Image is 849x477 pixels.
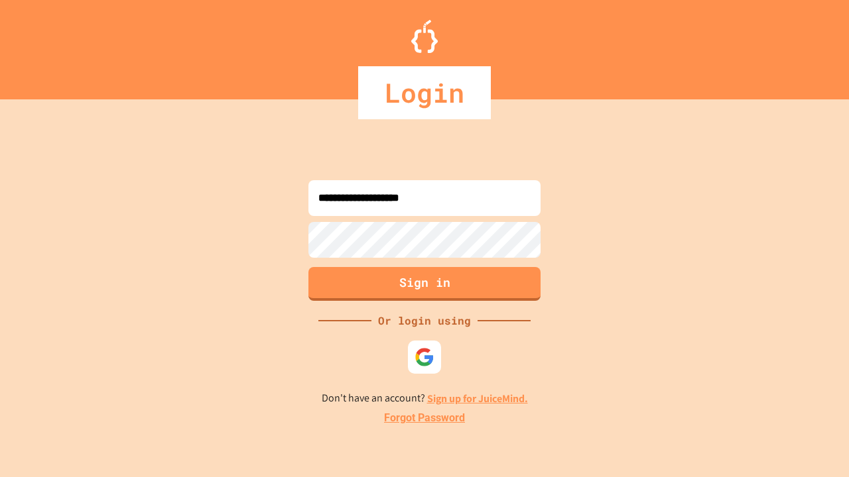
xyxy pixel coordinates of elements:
button: Sign in [308,267,541,301]
div: Login [358,66,491,119]
a: Sign up for JuiceMind. [427,392,528,405]
img: google-icon.svg [415,347,434,367]
img: Logo.svg [411,20,438,53]
div: Or login using [371,313,478,329]
p: Don't have an account? [322,390,528,407]
a: Forgot Password [384,410,465,426]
